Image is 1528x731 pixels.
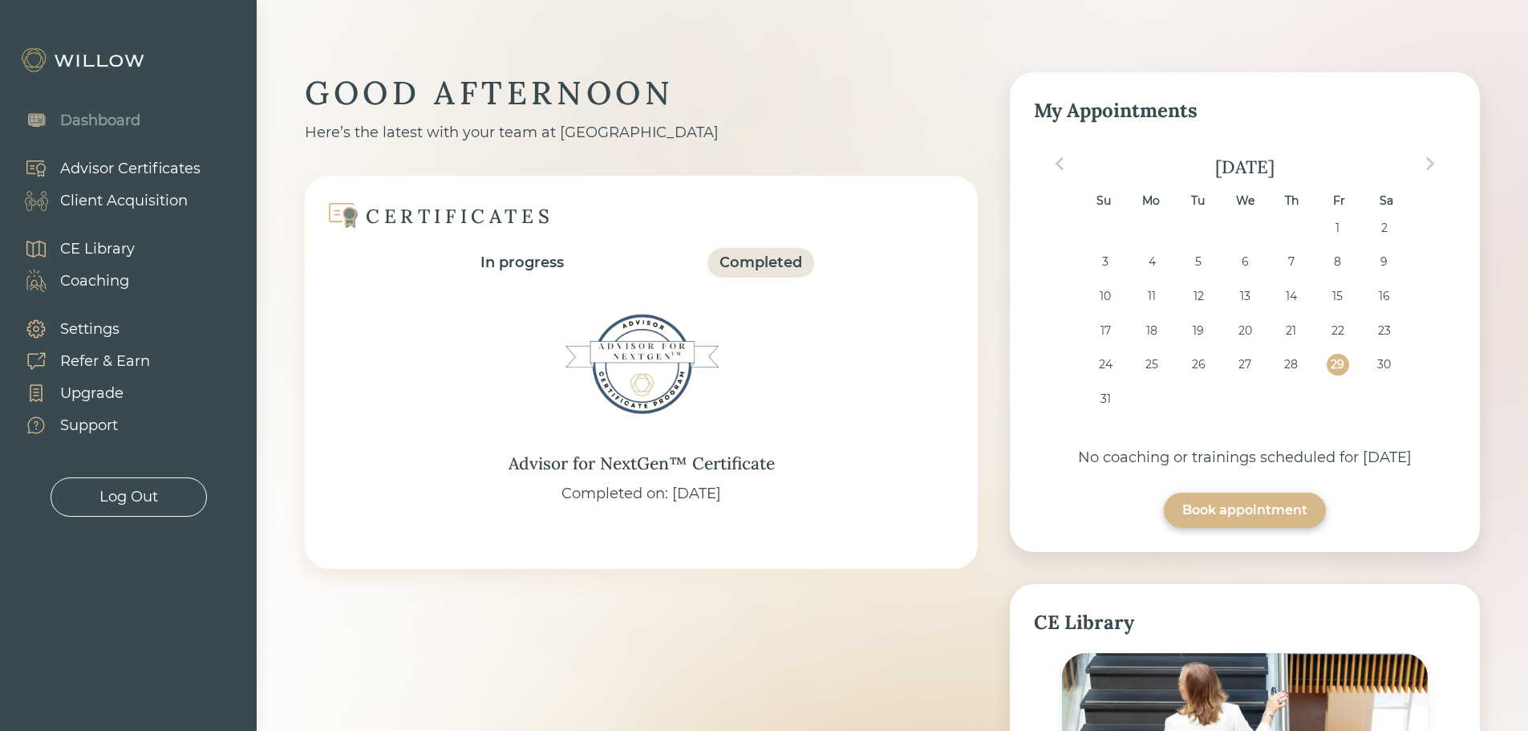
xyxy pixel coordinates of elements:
div: Choose Friday, August 22nd, 2025 [1327,320,1348,342]
div: Choose Thursday, August 28th, 2025 [1280,354,1302,376]
div: Choose Tuesday, August 5th, 2025 [1187,251,1209,273]
div: My Appointments [1034,96,1456,125]
div: Choose Saturday, August 9th, 2025 [1373,251,1395,273]
div: We [1234,190,1255,212]
div: Choose Friday, August 29th, 2025 [1327,354,1348,376]
div: Choose Tuesday, August 19th, 2025 [1187,320,1209,342]
button: Next Month [1417,151,1443,177]
div: Choose Saturday, August 16th, 2025 [1373,286,1395,307]
a: Refer & Earn [8,345,150,377]
div: Client Acquisition [60,190,188,212]
div: Choose Thursday, August 7th, 2025 [1280,251,1302,273]
div: Dashboard [60,110,140,132]
div: Choose Sunday, August 10th, 2025 [1095,286,1117,307]
div: Choose Monday, August 25th, 2025 [1141,354,1162,376]
a: CE Library [8,233,135,265]
img: Willow [20,47,148,73]
div: Choose Sunday, August 31st, 2025 [1095,388,1117,410]
div: Choose Monday, August 11th, 2025 [1141,286,1162,307]
div: Choose Saturday, August 2nd, 2025 [1373,217,1395,239]
div: Choose Friday, August 15th, 2025 [1327,286,1348,307]
div: Choose Wednesday, August 13th, 2025 [1234,286,1255,307]
div: Choose Tuesday, August 12th, 2025 [1187,286,1209,307]
div: Refer & Earn [60,351,150,372]
div: Choose Monday, August 18th, 2025 [1141,320,1162,342]
a: Coaching [8,265,135,297]
div: Completed on: [DATE] [561,483,721,505]
div: Choose Sunday, August 24th, 2025 [1095,354,1117,376]
a: Advisor Certificates [8,152,201,185]
div: Choose Saturday, August 23rd, 2025 [1373,320,1395,342]
div: Choose Thursday, August 21st, 2025 [1280,320,1302,342]
a: Upgrade [8,377,150,409]
div: CERTIFICATES [366,204,553,229]
div: CE Library [1034,608,1456,637]
div: Choose Friday, August 8th, 2025 [1327,251,1348,273]
a: Client Acquisition [8,185,201,217]
a: Settings [8,313,150,345]
img: Advisor for NextGen™ Certificate Badge [561,284,722,445]
div: Choose Monday, August 4th, 2025 [1141,251,1162,273]
div: Su [1092,190,1114,212]
div: Choose Wednesday, August 20th, 2025 [1234,320,1255,342]
button: Previous Month [1047,151,1072,177]
div: Choose Saturday, August 30th, 2025 [1373,354,1395,376]
div: GOOD AFTERNOON [305,72,978,114]
div: Tu [1187,190,1209,212]
div: Choose Sunday, August 3rd, 2025 [1095,251,1117,273]
div: month 2025-08 [1039,217,1450,423]
div: Advisor for NextGen™ Certificate [509,451,775,477]
div: CE Library [60,238,135,260]
div: Choose Wednesday, August 6th, 2025 [1234,251,1255,273]
div: Support [60,415,118,437]
div: Advisor Certificates [60,158,201,180]
div: Fr [1328,190,1350,212]
div: No coaching or trainings scheduled for [DATE] [1034,447,1456,469]
div: Choose Sunday, August 17th, 2025 [1095,320,1117,342]
div: [DATE] [1034,156,1456,178]
div: In progress [480,252,564,274]
div: Sa [1376,190,1397,212]
div: Coaching [60,270,129,292]
div: Choose Thursday, August 14th, 2025 [1280,286,1302,307]
div: Choose Tuesday, August 26th, 2025 [1187,354,1209,376]
div: Choose Friday, August 1st, 2025 [1327,217,1348,239]
div: Completed [719,252,802,274]
div: Upgrade [60,383,124,404]
div: Book appointment [1182,501,1307,520]
div: Settings [60,319,120,340]
div: Log Out [99,486,158,508]
div: Choose Wednesday, August 27th, 2025 [1234,354,1255,376]
div: Here’s the latest with your team at [GEOGRAPHIC_DATA] [305,122,978,144]
a: Dashboard [8,104,140,136]
div: Th [1281,190,1303,212]
div: Mo [1140,190,1161,212]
